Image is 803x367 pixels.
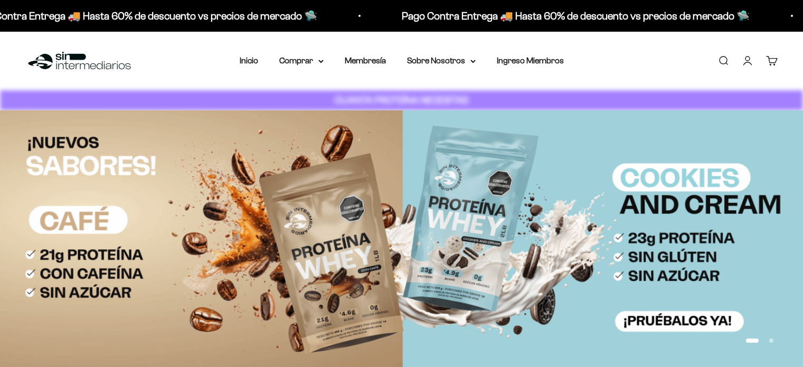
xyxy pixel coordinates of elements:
[279,54,324,68] summary: Comprar
[407,54,476,68] summary: Sobre Nosotros
[335,95,468,106] strong: CUANTA PROTEÍNA NECESITAS
[387,7,735,24] p: Pago Contra Entrega 🚚 Hasta 60% de descuento vs precios de mercado 🛸
[497,56,564,65] a: Ingreso Miembros
[345,56,386,65] a: Membresía
[240,56,258,65] a: Inicio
